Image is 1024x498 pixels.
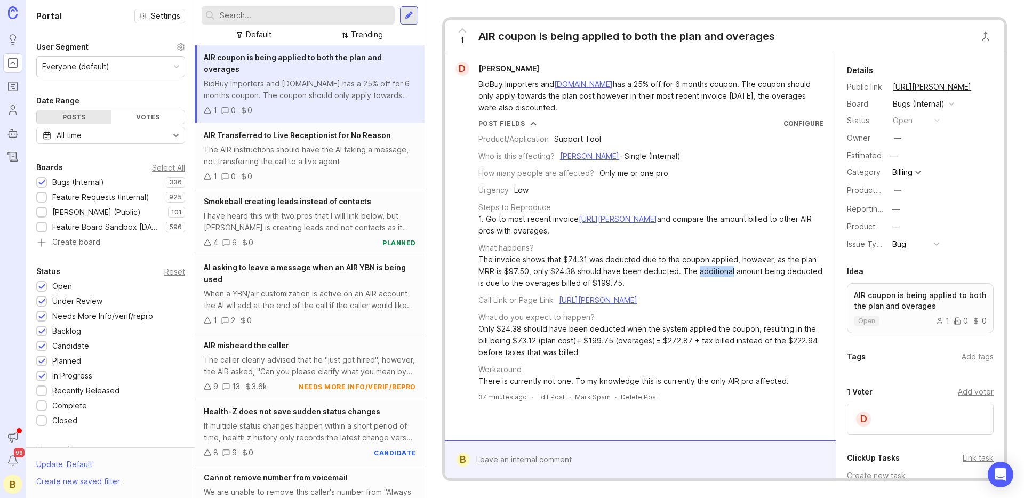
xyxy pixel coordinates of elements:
div: AIR coupon is being applied to both the plan and overages [478,29,775,44]
div: — [894,184,901,196]
div: The caller clearly advised that he "just got hired", however, the AIR asked, "Can you please clar... [204,354,416,377]
div: Update ' Default ' [36,459,94,476]
button: ProductboardID [891,183,905,197]
span: AIR coupon is being applied to both the plan and overages [204,53,382,74]
a: [DOMAIN_NAME] [554,79,613,89]
div: 2 [231,315,235,326]
div: In Progress [52,370,92,382]
div: Create new saved filter [36,476,120,487]
div: Status [36,265,60,278]
div: 0 [249,447,253,459]
img: Canny Home [8,6,18,19]
div: Idea [847,265,863,278]
a: Health-Z does not save sudden status changesIf multiple status changes happen within a short peri... [195,399,425,465]
div: 8 [213,447,218,459]
span: Settings [151,11,180,21]
div: B [457,453,470,467]
div: Needs More Info/verif/repro [52,310,153,322]
p: 101 [171,208,182,216]
div: 3.6k [252,381,267,392]
a: 37 minutes ago [478,392,527,401]
div: — [894,132,901,144]
div: D [455,62,469,76]
div: 13 [232,381,240,392]
div: candidate [374,448,416,457]
p: AIR coupon is being applied to both the plan and overages [854,290,987,311]
a: Smokeball creating leads instead of contactsI have heard this with two pros that I will link belo... [195,189,425,255]
a: AIR coupon is being applied to both the plan and overagesopen100 [847,283,994,333]
span: 1 [460,35,464,46]
a: [URL][PERSON_NAME] [890,80,974,94]
div: ClickUp Tasks [847,452,900,464]
div: Tags [847,350,866,363]
div: 0 [231,105,236,116]
div: · [531,392,533,401]
div: 1 [936,317,949,325]
input: Search... [220,10,390,21]
div: 1 [213,105,217,116]
a: Users [3,100,22,119]
div: 0 [954,317,968,325]
div: — [892,221,900,232]
div: Estimated [847,152,882,159]
div: BidBuy Importers and has a 25% off for 6 months coupon. The coupon should only apply towards the ... [478,78,814,114]
div: Boards [36,161,63,174]
div: Link task [963,452,994,464]
h1: Portal [36,10,62,22]
p: 336 [169,178,182,187]
span: AIR misheard the caller [204,341,289,350]
button: Post Fields [478,119,537,128]
svg: toggle icon [167,131,185,140]
div: Steps to Reproduce [478,202,551,213]
div: Reset [164,269,185,275]
a: Changelog [3,147,22,166]
div: — [887,149,901,163]
div: Candidate [52,340,89,352]
div: · [615,392,617,401]
div: Status [847,115,884,126]
a: D[PERSON_NAME] [449,62,548,76]
div: 0 [231,171,236,182]
a: Portal [3,53,22,73]
div: planned [382,238,416,247]
div: Edit Post [537,392,565,401]
a: [PERSON_NAME] [560,151,619,160]
div: What happens? [478,242,534,254]
p: open [858,317,875,325]
div: Open Intercom Messenger [988,462,1013,487]
div: 0 [247,105,252,116]
button: B [3,475,22,494]
div: Closed [52,415,77,427]
div: Open [52,280,72,292]
a: Create board [36,238,185,248]
a: AIR misheard the callerThe caller clearly advised that he "just got hired", however, the AIR aske... [195,333,425,399]
label: Product [847,222,875,231]
button: Notifications [3,451,22,470]
div: What do you expect to happen? [478,311,595,323]
div: Everyone (default) [42,61,109,73]
div: Workaround [478,364,522,375]
span: [PERSON_NAME] [478,64,539,73]
button: Close button [975,26,996,47]
div: Bug [892,238,906,250]
div: User Segment [36,41,89,53]
a: AI asking to leave a message when an AIR YBN is being usedWhen a YBN/air customization is active ... [195,255,425,333]
div: All time [57,130,82,141]
span: Health-Z does not save sudden status changes [204,407,380,416]
span: Smokeball creating leads instead of contacts [204,197,371,206]
div: Owner [847,132,884,144]
div: Select All [152,165,185,171]
a: [URL][PERSON_NAME] [579,214,657,223]
div: Details [847,64,873,77]
span: 99 [14,448,25,457]
div: Date Range [36,94,79,107]
a: Roadmaps [3,77,22,96]
div: Only me or one pro [599,167,668,179]
div: Default [246,29,271,41]
div: 6 [232,237,237,248]
div: - Single (Internal) [560,150,681,162]
div: needs more info/verif/repro [299,382,416,391]
div: Bugs (Internal) [52,176,104,188]
div: open [893,115,913,126]
div: Call Link or Page Link [478,294,554,306]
